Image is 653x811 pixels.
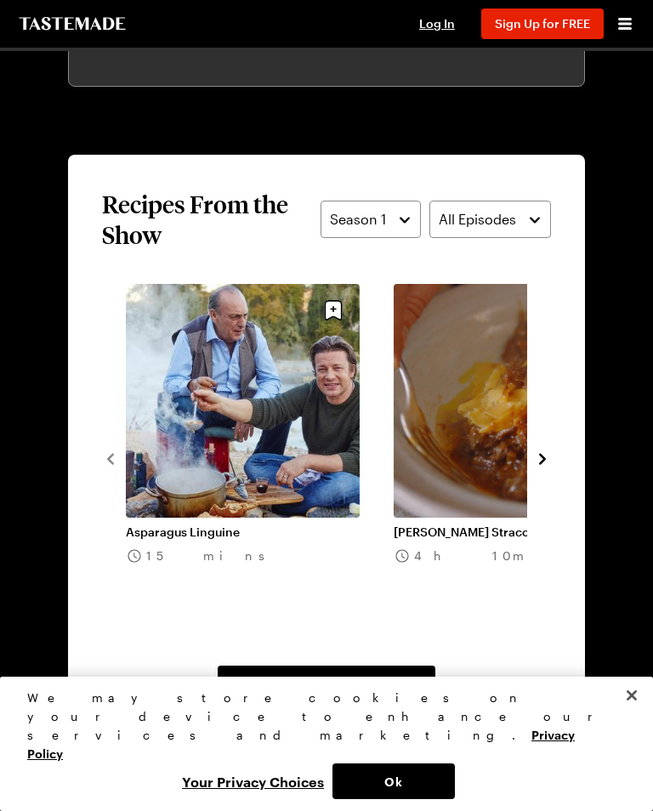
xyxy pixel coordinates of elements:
[27,689,611,799] div: Privacy
[429,201,551,238] button: All Episodes
[439,209,516,230] span: All Episodes
[102,189,321,250] h2: Recipes From the Show
[321,201,421,238] button: Season 1
[614,13,636,35] button: Open menu
[173,763,332,799] button: Your Privacy Choices
[613,677,650,714] button: Close
[481,9,604,39] button: Sign Up for FREE
[317,294,349,326] button: Save recipe
[233,676,421,693] span: View All Recipes From This Show
[332,763,455,799] button: Ok
[403,15,471,32] button: Log In
[27,689,611,763] div: We may store cookies on your device to enhance our services and marketing.
[330,209,386,230] span: Season 1
[218,666,435,703] a: View All Recipes From This Show
[102,447,119,468] button: navigate to previous item
[394,525,627,540] a: [PERSON_NAME] Stracotto
[419,16,455,31] span: Log In
[495,16,590,31] span: Sign Up for FREE
[126,284,394,632] div: 1 / 7
[17,17,128,31] a: To Tastemade Home Page
[126,525,360,540] a: Asparagus Linguine
[534,447,551,468] button: navigate to next item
